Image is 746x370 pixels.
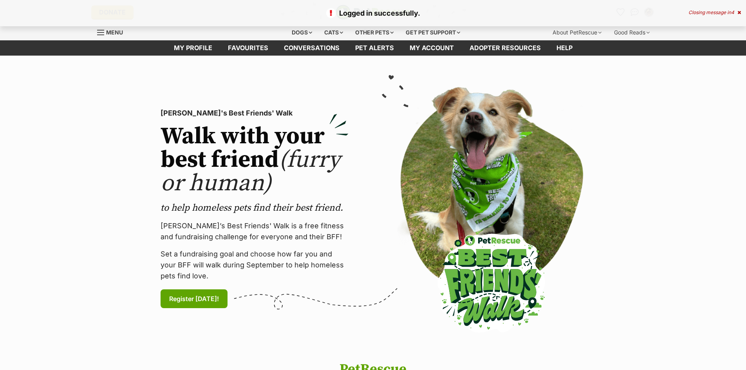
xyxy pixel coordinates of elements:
[169,294,219,303] span: Register [DATE]!
[549,40,580,56] a: Help
[286,25,318,40] div: Dogs
[347,40,402,56] a: Pet alerts
[161,220,349,242] p: [PERSON_NAME]’s Best Friends' Walk is a free fitness and fundraising challenge for everyone and t...
[161,125,349,195] h2: Walk with your best friend
[402,40,462,56] a: My account
[97,25,128,39] a: Menu
[161,108,349,119] p: [PERSON_NAME]'s Best Friends' Walk
[161,202,349,214] p: to help homeless pets find their best friend.
[161,145,340,198] span: (furry or human)
[609,25,655,40] div: Good Reads
[106,29,123,36] span: Menu
[462,40,549,56] a: Adopter resources
[400,25,466,40] div: Get pet support
[319,25,349,40] div: Cats
[350,25,399,40] div: Other pets
[161,249,349,282] p: Set a fundraising goal and choose how far you and your BFF will walk during September to help hom...
[161,289,228,308] a: Register [DATE]!
[547,25,607,40] div: About PetRescue
[220,40,276,56] a: Favourites
[166,40,220,56] a: My profile
[276,40,347,56] a: conversations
